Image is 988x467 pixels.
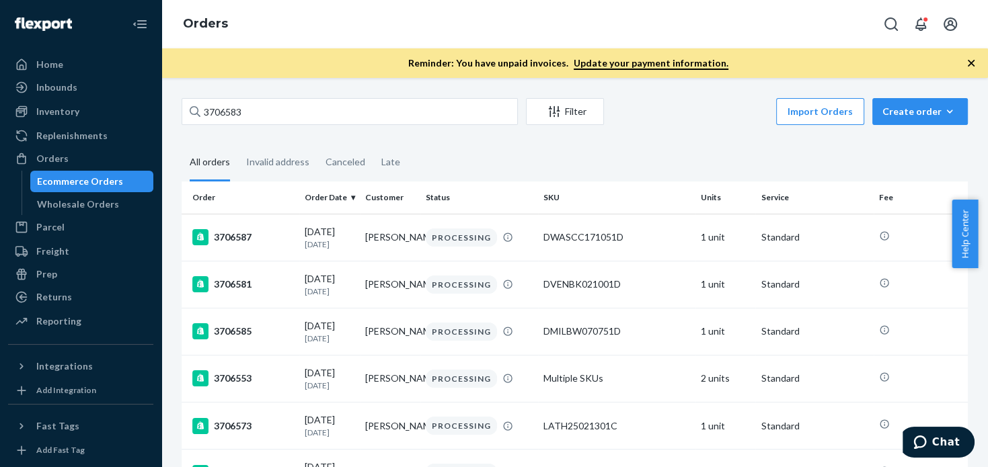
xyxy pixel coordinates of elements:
[907,11,934,38] button: Open notifications
[8,101,153,122] a: Inventory
[8,442,153,458] a: Add Fast Tag
[426,370,497,388] div: PROCESSING
[365,192,415,203] div: Customer
[36,245,69,258] div: Freight
[408,56,728,70] p: Reminder: You have unpaid invoices.
[299,181,360,214] th: Order Date
[761,372,868,385] p: Standard
[305,286,354,297] p: [DATE]
[381,144,400,179] div: Late
[543,278,690,291] div: DVENBK021001D
[8,241,153,262] a: Freight
[36,58,63,71] div: Home
[360,261,420,308] td: [PERSON_NAME]
[36,290,72,304] div: Returns
[305,427,354,438] p: [DATE]
[695,181,756,214] th: Units
[527,105,603,118] div: Filter
[755,181,873,214] th: Service
[543,230,690,244] div: DWASCC171051D
[360,355,420,402] td: [PERSON_NAME]
[538,181,695,214] th: SKU
[190,144,230,181] div: All orders
[305,380,354,391] p: [DATE]
[36,314,81,328] div: Reporting
[192,370,294,386] div: 3706553
[8,415,153,437] button: Fast Tags
[426,275,497,294] div: PROCESSING
[526,98,604,125] button: Filter
[538,355,695,402] td: Multiple SKUs
[8,286,153,308] a: Returns
[8,216,153,238] a: Parcel
[8,382,153,398] a: Add Integration
[695,308,756,355] td: 1 unit
[8,310,153,332] a: Reporting
[36,419,79,433] div: Fast Tags
[761,278,868,291] p: Standard
[426,417,497,435] div: PROCESSING
[8,148,153,169] a: Orders
[305,319,354,344] div: [DATE]
[426,323,497,341] div: PROCESSING
[192,323,294,339] div: 3706585
[36,220,65,234] div: Parcel
[30,194,154,215] a: Wholesale Orders
[192,229,294,245] div: 3706587
[15,17,72,31] img: Flexport logo
[192,276,294,292] div: 3706581
[305,333,354,344] p: [DATE]
[695,355,756,402] td: 2 units
[8,54,153,75] a: Home
[574,57,728,70] a: Update your payment information.
[543,419,690,433] div: LATH25021301C
[874,181,968,214] th: Fee
[305,239,354,250] p: [DATE]
[305,366,354,391] div: [DATE]
[36,444,85,456] div: Add Fast Tag
[183,16,228,31] a: Orders
[882,105,958,118] div: Create order
[36,267,57,281] div: Prep
[305,272,354,297] div: [DATE]
[360,308,420,355] td: [PERSON_NAME]
[543,325,690,338] div: DMILBW070751D
[37,175,123,188] div: Ecommerce Orders
[8,125,153,146] a: Replenishments
[872,98,968,125] button: Create order
[776,98,864,125] button: Import Orders
[36,105,79,118] div: Inventory
[695,261,756,308] td: 1 unit
[36,81,77,94] div: Inbounds
[246,144,309,179] div: Invalid address
[172,5,239,44] ol: breadcrumbs
[360,214,420,261] td: [PERSON_NAME]
[952,200,978,268] button: Help Center
[326,144,365,179] div: Canceled
[761,230,868,244] p: Standard
[878,11,905,38] button: Open Search Box
[36,384,96,396] div: Add Integration
[903,427,975,460] iframe: Opens a widget where you can chat to one of our agents
[761,325,868,338] p: Standard
[37,198,119,211] div: Wholesale Orders
[126,11,153,38] button: Close Navigation
[305,413,354,438] div: [DATE]
[36,152,69,165] div: Orders
[192,418,294,434] div: 3706573
[30,171,154,192] a: Ecommerce Orders
[36,359,93,373] div: Integrations
[36,129,108,142] div: Replenishments
[695,214,756,261] td: 1 unit
[8,355,153,377] button: Integrations
[182,181,299,214] th: Order
[305,225,354,250] div: [DATE]
[8,77,153,98] a: Inbounds
[695,402,756,450] td: 1 unit
[182,98,518,125] input: Search orders
[420,181,538,214] th: Status
[761,419,868,433] p: Standard
[426,228,497,247] div: PROCESSING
